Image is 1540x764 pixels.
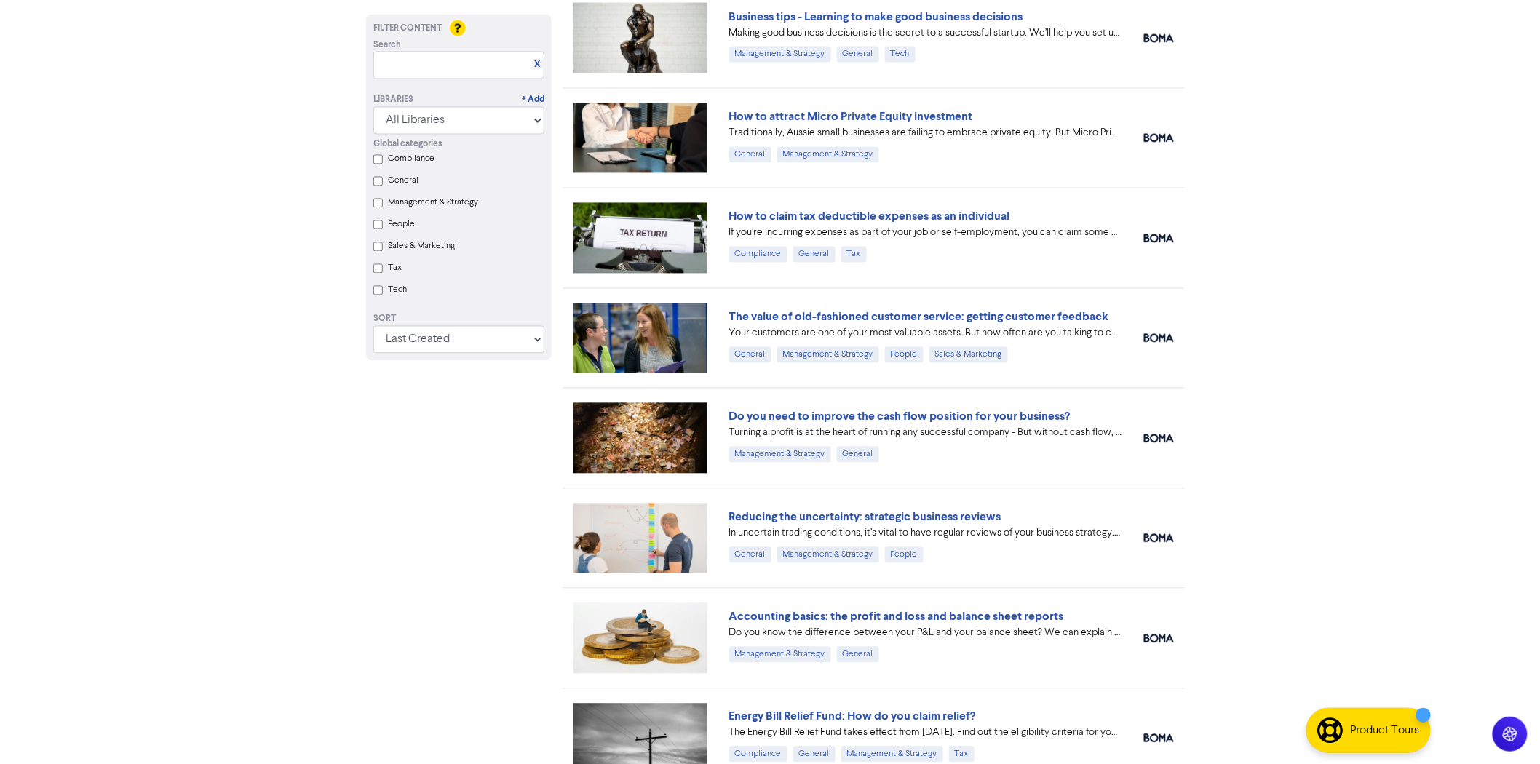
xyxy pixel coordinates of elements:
[729,310,1109,325] a: The value of old-fashioned customer service: getting customer feedback
[1144,34,1174,43] img: boma
[885,547,924,563] div: People
[522,94,544,107] a: + Add
[729,426,1122,441] div: Turning a profit is at the heart of running any successful company - But without cash flow, you c...
[885,47,916,63] div: Tech
[729,347,771,363] div: General
[373,22,544,35] div: Filter Content
[388,218,415,231] label: People
[777,147,879,163] div: Management & Strategy
[729,47,831,63] div: Management & Strategy
[949,747,975,763] div: Tax
[1144,734,1174,743] img: boma
[1144,634,1174,643] img: boma_accounting
[388,196,478,210] label: Management & Strategy
[729,547,771,563] div: General
[729,9,1023,24] a: Business tips - Learning to make good business decisions
[388,284,407,297] label: Tech
[729,647,831,663] div: Management & Strategy
[388,262,402,275] label: Tax
[388,240,455,253] label: Sales & Marketing
[729,747,787,763] div: Compliance
[841,747,943,763] div: Management & Strategy
[885,347,924,363] div: People
[729,25,1122,41] div: Making good business decisions is the secret to a successful startup. We’ll help you set up the b...
[1144,134,1174,143] img: boma
[729,147,771,163] div: General
[729,210,1010,224] a: How to claim tax deductible expenses as an individual
[729,709,976,724] a: Energy Bill Relief Fund: How do you claim relief?
[373,94,413,107] div: Libraries
[1144,534,1174,543] img: boma
[841,247,867,263] div: Tax
[729,610,1064,624] a: Accounting basics: the profit and loss and balance sheet reports
[729,725,1122,741] div: The Energy Bill Relief Fund takes effect from 1 July 2025. Find out the eligibility criteria for ...
[729,626,1122,641] div: Do you know the difference between your P&L and your balance sheet? We can explain exactly what e...
[1467,694,1540,764] iframe: Chat Widget
[1144,334,1174,343] img: boma
[535,60,541,71] a: X
[729,326,1122,341] div: Your customers are one of your most valuable assets. But how often are you talking to customers a...
[373,313,544,326] div: Sort
[373,39,401,52] span: Search
[729,126,1122,141] div: Traditionally, Aussie small businesses are failing to embrace private equity. But Micro Private E...
[929,347,1008,363] div: Sales & Marketing
[388,153,434,166] label: Compliance
[793,747,836,763] div: General
[777,347,879,363] div: Management & Strategy
[837,47,879,63] div: General
[793,247,836,263] div: General
[729,410,1071,424] a: Do you need to improve the cash flow position for your business?
[1144,434,1174,443] img: boma_accounting
[777,547,879,563] div: Management & Strategy
[373,138,544,151] div: Global categories
[837,647,879,663] div: General
[1144,234,1174,243] img: boma
[729,510,1001,525] a: Reducing the uncertainty: strategic business reviews
[729,247,787,263] div: Compliance
[388,175,418,188] label: General
[729,526,1122,541] div: In uncertain trading conditions, it’s vital to have regular reviews of your business strategy. We...
[729,447,831,463] div: Management & Strategy
[837,447,879,463] div: General
[729,110,973,124] a: How to attract Micro Private Equity investment
[729,226,1122,241] div: If you’re incurring expenses as part of your job or self-employment, you can claim some of these ...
